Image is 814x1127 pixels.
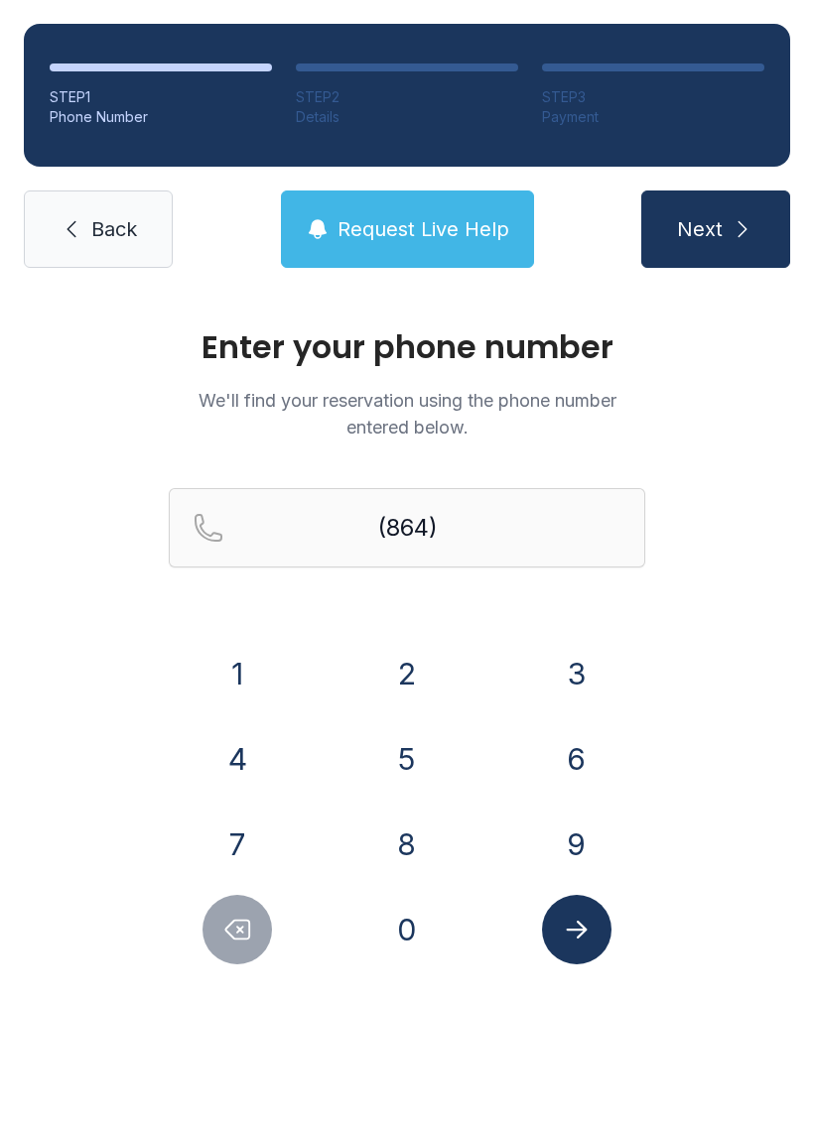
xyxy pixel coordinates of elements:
div: Phone Number [50,107,272,127]
button: 4 [203,724,272,794]
span: Next [677,215,723,243]
input: Reservation phone number [169,488,645,567]
button: 0 [372,895,442,964]
h1: Enter your phone number [169,331,645,363]
div: STEP 3 [542,87,764,107]
button: 1 [203,639,272,708]
div: STEP 2 [296,87,518,107]
p: We'll find your reservation using the phone number entered below. [169,387,645,440]
button: Submit lookup form [542,895,611,964]
div: STEP 1 [50,87,272,107]
button: 9 [542,810,611,879]
div: Details [296,107,518,127]
button: 8 [372,810,442,879]
span: Request Live Help [338,215,509,243]
button: 6 [542,724,611,794]
button: 5 [372,724,442,794]
button: 2 [372,639,442,708]
span: Back [91,215,137,243]
button: Delete number [203,895,272,964]
button: 7 [203,810,272,879]
button: 3 [542,639,611,708]
div: Payment [542,107,764,127]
